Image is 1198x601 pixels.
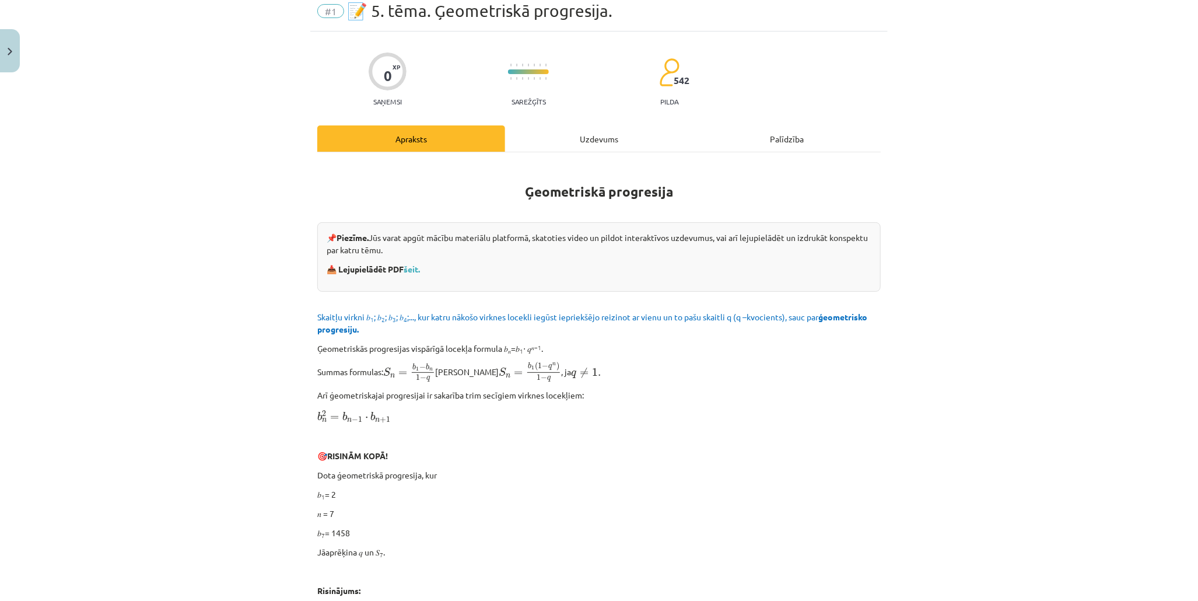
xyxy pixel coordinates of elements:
span: n [506,374,510,378]
span: n [429,368,433,371]
img: icon-short-line-57e1e144782c952c97e751825c79c345078a6d821885a25fce030b3d8c18986b.svg [545,64,547,67]
p: pilda [660,97,679,106]
p: Jāaprēķina 𝑞 un 𝑆 . [317,546,881,558]
span: 1 [537,375,541,380]
strong: Piezīme. [337,232,369,243]
span: 1. [592,368,601,376]
span: b [412,364,416,370]
span: q [426,376,430,382]
b: Risinājums: [317,585,360,596]
sub: 1 [520,347,523,355]
p: 📌 Jūs varat apgūt mācību materiālu platformā, skatoties video un pildot interaktīvos uzdevumus, v... [327,232,871,256]
a: šeit. [404,264,420,274]
span: ( [535,362,538,371]
span: S [499,368,506,376]
img: icon-short-line-57e1e144782c952c97e751825c79c345078a6d821885a25fce030b3d8c18986b.svg [540,77,541,80]
span: n [552,363,556,366]
img: icon-short-line-57e1e144782c952c97e751825c79c345078a6d821885a25fce030b3d8c18986b.svg [528,64,529,67]
span: n [347,418,352,422]
span: S [383,368,391,376]
p: 𝑏 = 1458 [317,527,881,539]
span: ≠ [580,368,589,379]
span: 📝 5. tēma. Ģeometriskā progresija. [347,1,612,20]
p: Summas formulas: [PERSON_NAME] , ja [317,362,881,382]
sub: 7 [380,550,383,559]
span: ⋅ [365,417,368,420]
img: icon-close-lesson-0947bae3869378f0d4975bcd49f059093ad1ed9edebbc8119c70593378902aed.svg [8,48,12,55]
span: − [420,375,426,381]
sub: 1 [321,492,325,501]
img: icon-short-line-57e1e144782c952c97e751825c79c345078a6d821885a25fce030b3d8c18986b.svg [534,64,535,67]
img: icon-short-line-57e1e144782c952c97e751825c79c345078a6d821885a25fce030b3d8c18986b.svg [522,64,523,67]
span: 1 [416,375,420,380]
span: q [548,365,552,371]
img: icon-short-line-57e1e144782c952c97e751825c79c345078a6d821885a25fce030b3d8c18986b.svg [516,77,517,80]
img: icon-short-line-57e1e144782c952c97e751825c79c345078a6d821885a25fce030b3d8c18986b.svg [534,77,535,80]
span: b [342,412,347,421]
span: = [514,371,523,376]
span: + [380,417,387,423]
p: Dota ģeometriskā progresija, kur [317,469,881,481]
sub: 7 [321,531,325,540]
span: b [371,412,376,421]
img: icon-short-line-57e1e144782c952c97e751825c79c345078a6d821885a25fce030b3d8c18986b.svg [510,64,512,67]
span: b [317,412,322,421]
span: 2 [322,411,326,417]
span: − [352,417,358,423]
span: 1 [358,417,362,422]
div: Palīdzība [693,125,881,152]
span: q [572,371,577,378]
span: ) [556,362,559,371]
p: Saņemsi [369,97,407,106]
img: icon-short-line-57e1e144782c952c97e751825c79c345078a6d821885a25fce030b3d8c18986b.svg [516,64,517,67]
p: 𝑏 = 2 [317,488,881,501]
span: n [322,419,327,423]
sub: 3 [393,315,396,324]
sub: 1 [370,315,374,324]
sub: 4 [404,315,407,324]
span: q [547,376,551,382]
span: 542 [674,75,689,86]
p: 𝑛 = 7 [317,508,881,520]
p: 🎯 [317,450,881,462]
p: Sarežģīts [512,97,546,106]
p: Ģeometriskās progresijas vispārīgā locekļa formula 𝑏 =𝑏 ⋅ 𝑞 . [317,343,881,355]
sup: 𝑛−1 [531,343,541,352]
span: b [426,364,429,370]
div: Apraksts [317,125,505,152]
span: #1 [317,4,344,18]
img: icon-short-line-57e1e144782c952c97e751825c79c345078a6d821885a25fce030b3d8c18986b.svg [510,77,512,80]
b: Ģeometriskā progresija [525,183,673,200]
sub: 2 [381,315,385,324]
span: 1 [532,366,535,370]
img: icon-short-line-57e1e144782c952c97e751825c79c345078a6d821885a25fce030b3d8c18986b.svg [522,77,523,80]
span: = [398,371,407,376]
div: 0 [384,68,392,84]
img: students-c634bb4e5e11cddfef0936a35e636f08e4e9abd3cc4e673bd6f9a4125e45ecb1.svg [659,58,679,87]
span: Skaitļu virkni 𝑏 ; 𝑏 ; 𝑏 ; 𝑏 ;..., kur katru nākošo virknes locekli iegūst iepriekšējo reizinot a... [317,312,867,334]
img: icon-short-line-57e1e144782c952c97e751825c79c345078a6d821885a25fce030b3d8c18986b.svg [545,77,547,80]
img: icon-short-line-57e1e144782c952c97e751825c79c345078a6d821885a25fce030b3d8c18986b.svg [540,64,541,67]
p: Arī ģeometriskajai progresijai ir sakarība trim secīgiem virknes locekļiem: [317,389,881,401]
span: XP [393,64,400,70]
strong: 📥 Lejupielādēt PDF [327,264,422,274]
span: − [541,375,547,381]
span: b [528,363,532,369]
sub: 𝑛 [508,347,511,355]
img: icon-short-line-57e1e144782c952c97e751825c79c345078a6d821885a25fce030b3d8c18986b.svg [528,77,529,80]
div: Uzdevums [505,125,693,152]
span: 1 [387,417,391,422]
span: 1 [416,366,419,371]
b: RISINĀM KOPĀ! [327,450,388,461]
span: n [390,374,395,378]
span: − [419,364,426,370]
span: 1 [538,363,542,369]
span: − [542,364,548,369]
span: n [376,418,380,422]
span: = [330,415,339,420]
